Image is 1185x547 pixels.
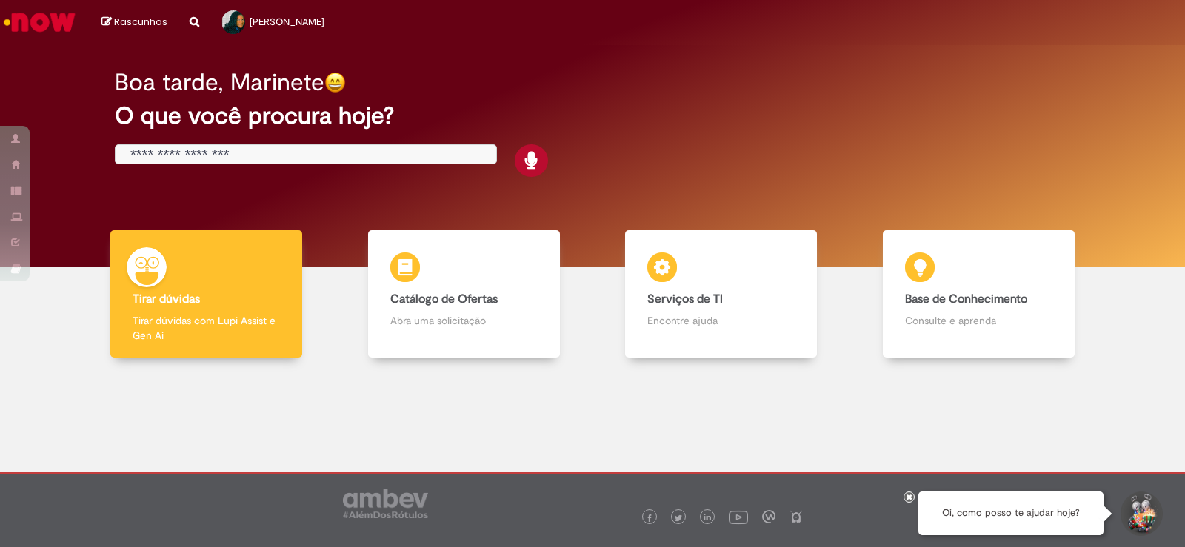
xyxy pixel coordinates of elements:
h2: O que você procura hoje? [115,103,1070,129]
img: logo_footer_ambev_rotulo_gray.png [343,489,428,518]
b: Catálogo de Ofertas [390,292,498,306]
p: Tirar dúvidas com Lupi Assist e Gen Ai [133,313,280,343]
a: Rascunhos [101,16,167,30]
a: Serviços de TI Encontre ajuda [592,230,850,358]
img: logo_footer_twitter.png [675,514,682,522]
img: logo_footer_naosei.png [790,510,803,523]
a: Catálogo de Ofertas Abra uma solicitação [336,230,593,358]
div: Oi, como posso te ajudar hoje? [918,491,1104,535]
b: Tirar dúvidas [133,292,200,306]
img: logo_footer_facebook.png [646,514,653,522]
img: logo_footer_workplace.png [762,510,775,523]
img: logo_footer_youtube.png [729,507,748,526]
button: Iniciar Conversa de Suporte [1118,491,1163,536]
a: Base de Conhecimento Consulte e aprenda [850,230,1108,358]
img: happy-face.png [324,72,346,93]
p: Encontre ajuda [647,313,795,328]
h2: Boa tarde, Marinete [115,70,324,95]
b: Base de Conhecimento [905,292,1027,306]
a: Tirar dúvidas Tirar dúvidas com Lupi Assist e Gen Ai [78,230,336,358]
p: Consulte e aprenda [905,313,1052,328]
span: Rascunhos [114,15,167,29]
img: ServiceNow [1,7,78,37]
p: Abra uma solicitação [390,313,538,328]
b: Serviços de TI [647,292,723,306]
img: logo_footer_linkedin.png [704,514,711,523]
span: [PERSON_NAME] [250,16,324,28]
